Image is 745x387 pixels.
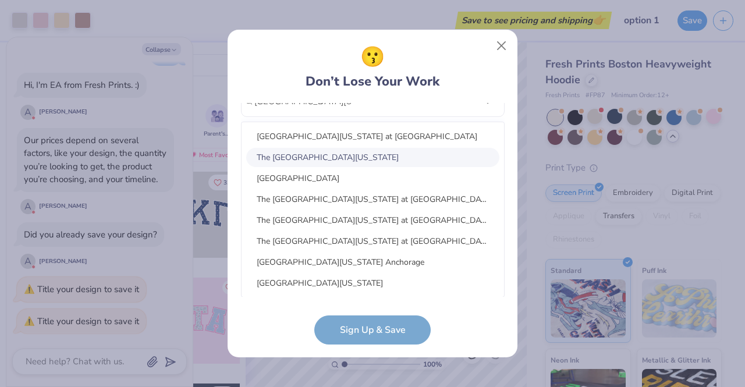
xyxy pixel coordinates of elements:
div: Don’t Lose Your Work [306,42,439,91]
div: [GEOGRAPHIC_DATA][US_STATE] Anchorage [246,253,499,272]
div: The [GEOGRAPHIC_DATA][US_STATE] [246,148,499,167]
div: [GEOGRAPHIC_DATA][US_STATE] [246,274,499,293]
div: The [GEOGRAPHIC_DATA][US_STATE] at [GEOGRAPHIC_DATA] [246,232,499,251]
div: [GEOGRAPHIC_DATA][US_STATE] at [GEOGRAPHIC_DATA] [246,127,499,146]
span: 😗 [360,42,385,72]
div: The [GEOGRAPHIC_DATA][US_STATE] at [GEOGRAPHIC_DATA] [246,190,499,209]
div: [GEOGRAPHIC_DATA] [246,169,499,188]
div: The [GEOGRAPHIC_DATA][US_STATE] at [GEOGRAPHIC_DATA] [246,211,499,230]
button: Close [491,35,513,57]
div: [GEOGRAPHIC_DATA][US_STATE] [246,294,499,314]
